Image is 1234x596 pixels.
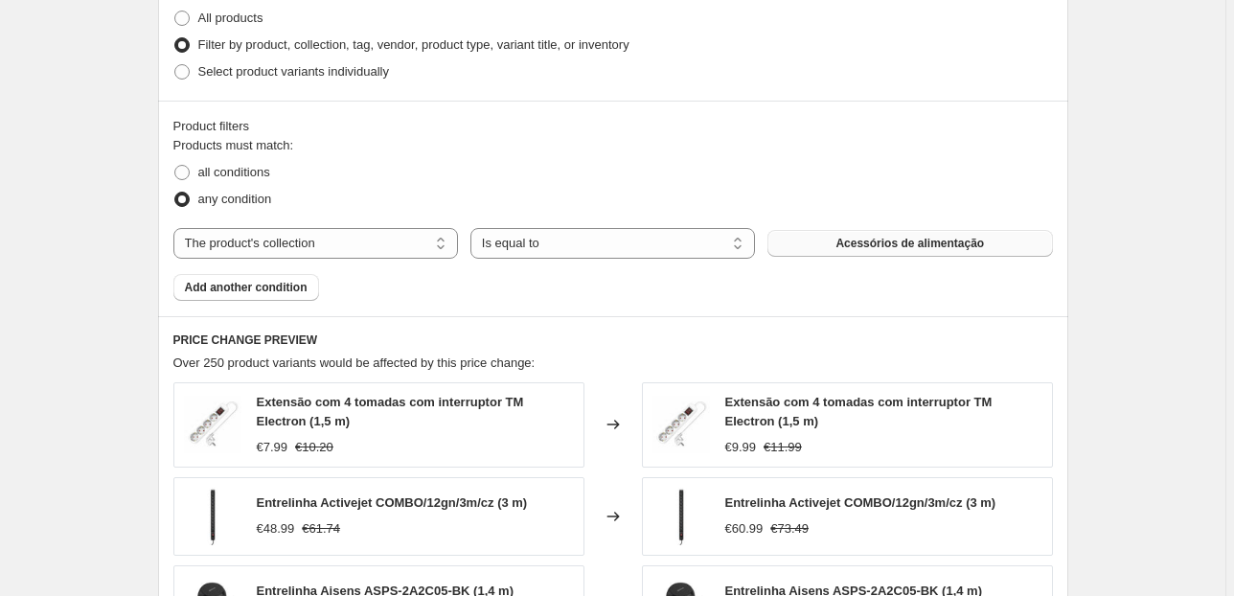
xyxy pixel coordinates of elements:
div: €9.99 [725,438,757,457]
button: Add another condition [173,274,319,301]
span: Extensão com 4 tomadas com interruptor TM Electron (1,5 m) [725,395,993,428]
div: Product filters [173,117,1053,136]
strike: €73.49 [770,519,809,539]
strike: €61.74 [302,519,340,539]
img: entrelinha-activejet-combo-12gn-3m-cz-3-m_787959_80x.jpg [184,488,241,545]
img: extensao-com-4-tomadas-com-interruptor-tm-electron-1-5-m_1102304_80x.jpg [652,396,710,453]
span: Over 250 product variants would be affected by this price change: [173,355,536,370]
span: All products [198,11,263,25]
span: all conditions [198,165,270,179]
span: any condition [198,192,272,206]
img: extensao-com-4-tomadas-com-interruptor-tm-electron-1-5-m_1102304_80x.jpg [184,396,241,453]
span: Acessórios de alimentação [835,236,984,251]
div: €48.99 [257,519,295,539]
div: €60.99 [725,519,764,539]
div: €7.99 [257,438,288,457]
span: Products must match: [173,138,294,152]
span: Filter by product, collection, tag, vendor, product type, variant title, or inventory [198,37,629,52]
strike: €11.99 [764,438,802,457]
span: Extensão com 4 tomadas com interruptor TM Electron (1,5 m) [257,395,524,428]
span: Entrelinha Activejet COMBO/12gn/3m/cz (3 m) [257,495,528,510]
h6: PRICE CHANGE PREVIEW [173,332,1053,348]
button: Acessórios de alimentação [767,230,1052,257]
span: Entrelinha Activejet COMBO/12gn/3m/cz (3 m) [725,495,996,510]
strike: €10.20 [295,438,333,457]
span: Add another condition [185,280,308,295]
span: Select product variants individually [198,64,389,79]
img: entrelinha-activejet-combo-12gn-3m-cz-3-m_787959_80x.jpg [652,488,710,545]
